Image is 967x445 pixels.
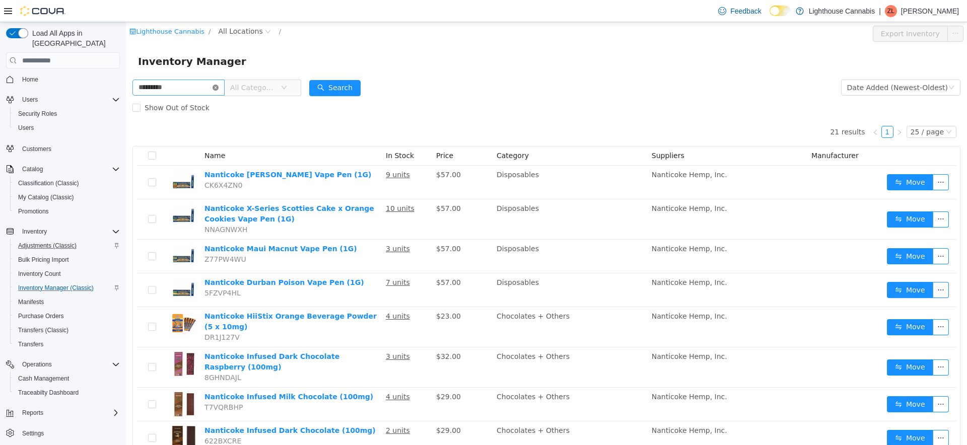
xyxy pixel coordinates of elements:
span: Customers [22,145,51,153]
u: 4 units [260,290,284,298]
span: T7VQRBHP [79,381,117,389]
span: Inventory [18,226,120,238]
span: Feedback [730,6,761,16]
a: Customers [18,143,55,155]
span: Bulk Pricing Import [14,254,120,266]
button: Security Roles [10,107,124,121]
span: Users [18,94,120,106]
span: $23.00 [310,290,335,298]
span: / [153,6,155,13]
input: Dark Mode [770,6,791,16]
img: Nanticoke Larry Burger Vape Pen (1G) hero shot [45,147,71,173]
button: icon: ellipsis [807,408,823,424]
img: Nanticoke HiiStix Orange Beverage Powder (5 x 10mg) hero shot [45,289,71,314]
img: Nanticoke X-Series Scotties Cake x Orange Cookies Vape Pen (1G) hero shot [45,181,71,206]
button: icon: ellipsis [807,374,823,390]
span: Inventory Manager (Classic) [14,282,120,294]
td: Chocolates + Others [367,285,522,325]
button: icon: swapMove [761,337,807,353]
button: Catalog [2,162,124,176]
span: Manifests [18,298,44,306]
span: Home [18,73,120,86]
span: Inventory Manager (Classic) [18,284,94,292]
button: Promotions [10,204,124,218]
span: Operations [22,360,52,368]
button: Cash Management [10,372,124,386]
a: Promotions [14,205,53,217]
a: Nanticoke Infused Dark Chocolate (100mg) [79,404,250,412]
button: Adjustments (Classic) [10,239,124,253]
li: Previous Page [743,104,755,116]
button: icon: ellipsis [807,297,823,313]
span: $57.00 [310,149,335,157]
i: icon: down [822,62,828,69]
button: Classification (Classic) [10,176,124,190]
span: Nanticoke Hemp, Inc. [526,182,601,190]
u: 9 units [260,149,284,157]
span: Inventory [22,228,47,236]
span: Load All Apps in [GEOGRAPHIC_DATA] [28,28,120,48]
a: Nanticoke HiiStix Orange Beverage Powder (5 x 10mg) [79,290,251,309]
a: Nanticoke Infused Milk Chocolate (100mg) [79,370,247,379]
span: 622BXCRE [79,415,115,423]
button: Manifests [10,295,124,309]
a: Transfers [14,338,47,350]
a: Adjustments (Classic) [14,240,81,252]
button: Inventory Count [10,267,124,281]
td: Disposables [367,217,522,251]
i: icon: close-circle [87,62,93,68]
p: Lighthouse Cannabis [809,5,875,17]
span: $57.00 [310,222,335,231]
button: Users [18,94,42,106]
img: Nanticoke Infused Milk Chocolate (100mg) hero shot [45,369,71,395]
span: Name [79,129,99,137]
u: 2 units [260,404,284,412]
img: Nanticoke Infused Dark Chocolate (100mg) hero shot [45,403,71,428]
i: icon: down [155,62,161,69]
span: Manufacturer [685,129,733,137]
button: Settings [2,426,124,440]
button: Purchase Orders [10,309,124,323]
span: My Catalog (Classic) [14,191,120,203]
span: $29.00 [310,404,335,412]
span: Purchase Orders [14,310,120,322]
span: 5FZVP4HL [79,267,115,275]
span: Settings [18,427,120,439]
a: Nanticoke Infused Dark Chocolate Raspberry (100mg) [79,330,214,349]
span: / [83,6,85,13]
img: Cova [20,6,65,16]
button: icon: ellipsis [807,189,823,205]
span: All Categories [104,60,150,70]
a: Security Roles [14,108,61,120]
span: Inventory Count [14,268,120,280]
u: 3 units [260,330,284,338]
span: Adjustments (Classic) [14,240,120,252]
td: Chocolates + Others [367,365,522,399]
span: Transfers [18,340,43,348]
a: icon: shopLighthouse Cannabis [4,6,79,13]
u: 3 units [260,222,284,231]
span: Transfers (Classic) [18,326,68,334]
i: icon: close-circle [139,7,145,13]
span: Nanticoke Hemp, Inc. [526,290,601,298]
button: Transfers [10,337,124,351]
span: Security Roles [18,110,57,118]
span: Promotions [18,207,49,215]
a: Nanticoke X-Series Scotties Cake x Orange Cookies Vape Pen (1G) [79,182,248,201]
a: Traceabilty Dashboard [14,387,83,399]
span: Users [14,122,120,134]
span: Nanticoke Hemp, Inc. [526,256,601,264]
button: icon: ellipsis [821,4,838,20]
button: Home [2,72,124,87]
span: Transfers [14,338,120,350]
span: Security Roles [14,108,120,120]
td: Disposables [367,251,522,285]
span: $29.00 [310,370,335,379]
p: [PERSON_NAME] [901,5,959,17]
button: icon: ellipsis [807,260,823,276]
div: 25 / page [785,104,818,115]
span: Inventory Count [18,270,61,278]
button: Traceabilty Dashboard [10,386,124,400]
span: Traceabilty Dashboard [14,387,120,399]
